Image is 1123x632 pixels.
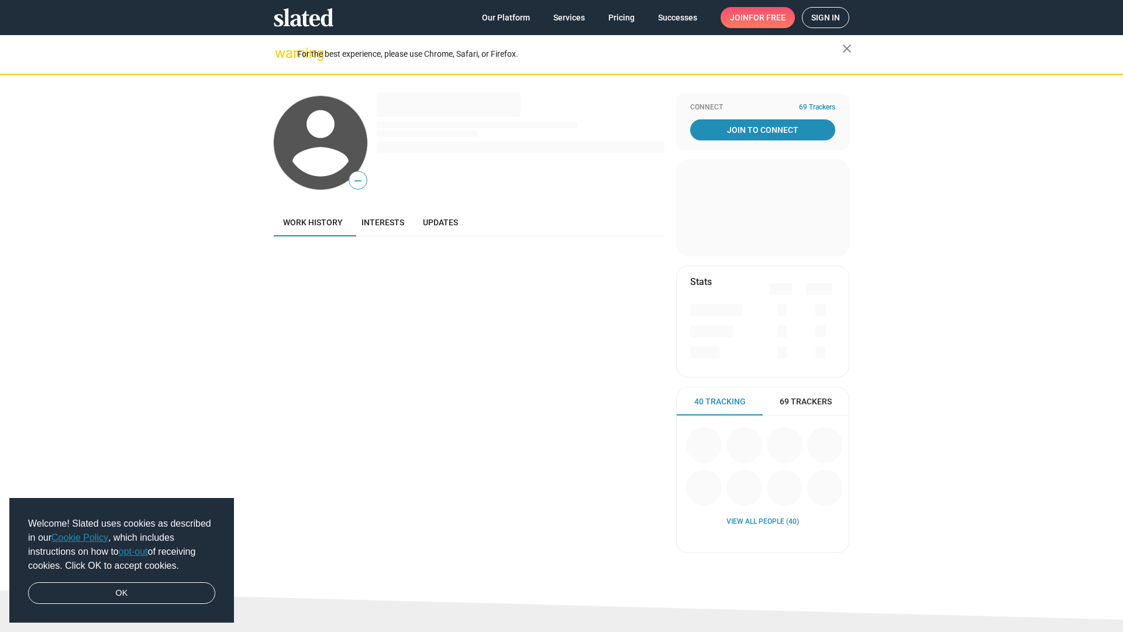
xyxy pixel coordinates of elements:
[553,7,585,28] span: Services
[721,7,795,28] a: Joinfor free
[599,7,644,28] a: Pricing
[799,103,835,112] span: 69 Trackers
[749,7,786,28] span: for free
[694,396,746,407] span: 40 Tracking
[423,218,458,227] span: Updates
[28,517,215,573] span: Welcome! Slated uses cookies as described in our , which includes instructions on how to of recei...
[361,218,404,227] span: Interests
[283,218,343,227] span: Work history
[275,46,289,60] mat-icon: warning
[690,276,712,288] mat-card-title: Stats
[802,7,849,28] a: Sign in
[649,7,707,28] a: Successes
[119,547,148,557] a: opt-out
[414,208,467,236] a: Updates
[482,7,530,28] span: Our Platform
[544,7,594,28] a: Services
[349,173,367,188] span: —
[297,46,842,62] div: For the best experience, please use Chrome, Safari, or Firefox.
[730,7,786,28] span: Join
[9,498,234,623] div: cookieconsent
[608,7,635,28] span: Pricing
[690,119,835,140] a: Join To Connect
[690,103,835,112] div: Connect
[726,517,799,527] a: View all People (40)
[28,582,215,604] a: dismiss cookie message
[51,533,108,542] a: Cookie Policy
[780,396,832,407] span: 69 Trackers
[473,7,539,28] a: Our Platform
[352,208,414,236] a: Interests
[274,208,352,236] a: Work history
[811,8,840,28] span: Sign in
[693,119,833,140] span: Join To Connect
[658,7,697,28] span: Successes
[840,42,854,56] mat-icon: close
